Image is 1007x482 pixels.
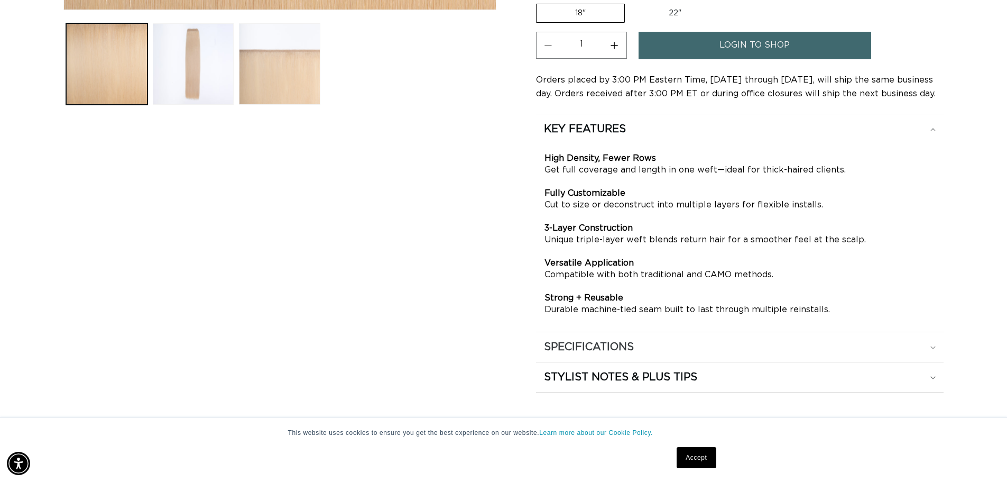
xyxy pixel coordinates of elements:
[153,23,234,105] button: Load image 2 in gallery view
[544,370,697,384] h2: STYLIST NOTES & PLUS TIPS
[536,332,944,362] summary: SPECIFICATIONS
[66,23,147,105] button: Load image 1 in gallery view
[630,4,720,22] label: 22"
[639,32,871,59] a: login to shop
[536,4,625,23] label: 18"
[544,259,634,267] strong: Versatile Application
[7,452,30,475] div: Accessibility Menu
[539,429,653,436] a: Learn more about our Cookie Policy.
[544,224,633,232] strong: 3-Layer Construction
[544,154,656,162] strong: High Density, Fewer Rows
[536,114,944,144] summary: KEY FEATURES
[536,76,936,98] span: Orders placed by 3:00 PM Eastern Time, [DATE] through [DATE], will ship the same business day. Or...
[544,122,626,136] h2: KEY FEATURES
[544,152,935,315] p: Get full coverage and length in one weft—ideal for thick-haired clients. Cut to size or deconstru...
[954,431,1007,482] iframe: Chat Widget
[544,340,634,354] h2: SPECIFICATIONS
[239,23,320,105] button: Load image 3 in gallery view
[544,189,625,197] strong: Fully Customizable
[544,294,623,302] strong: Strong + Reusable
[677,447,716,468] a: Accept
[288,428,719,438] p: This website uses cookies to ensure you get the best experience on our website.
[719,32,790,59] span: login to shop
[536,362,944,392] summary: STYLIST NOTES & PLUS TIPS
